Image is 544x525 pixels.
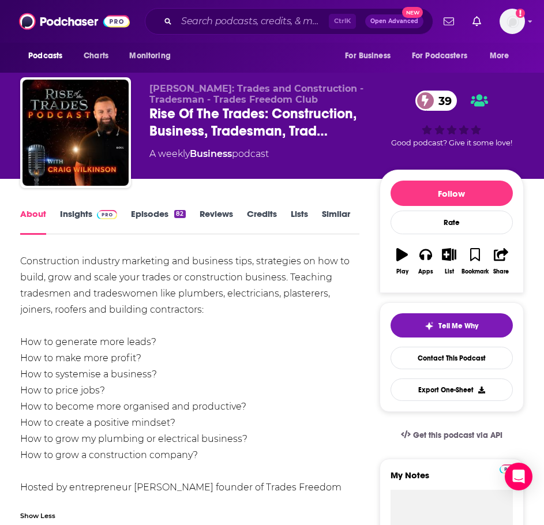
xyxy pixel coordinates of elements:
[489,241,513,282] button: Share
[60,208,117,235] a: InsightsPodchaser Pro
[500,9,525,34] span: Logged in as ILATeam
[500,9,525,34] img: User Profile
[493,268,509,275] div: Share
[380,83,524,155] div: 39Good podcast? Give it some love!
[505,463,532,490] div: Open Intercom Messenger
[190,148,232,159] a: Business
[22,80,129,186] img: Rise Of The Trades: Construction, Business, Tradesman, Tradesmen, Tradeswomen, Entrepreneur, How To
[391,211,513,234] div: Rate
[247,208,277,235] a: Credits
[20,253,359,512] div: Construction industry marketing and business tips, strategies on how to build, grow and scale you...
[345,48,391,64] span: For Business
[461,241,489,282] button: Bookmark
[84,48,108,64] span: Charts
[516,9,525,18] svg: Add a profile image
[76,45,115,67] a: Charts
[121,45,185,67] button: open menu
[145,8,433,35] div: Search podcasts, credits, & more...
[28,48,62,64] span: Podcasts
[131,208,185,235] a: Episodes82
[177,12,329,31] input: Search podcasts, credits, & more...
[402,7,423,18] span: New
[322,208,350,235] a: Similar
[329,14,356,29] span: Ctrl K
[291,208,308,235] a: Lists
[149,83,363,105] span: [PERSON_NAME]: Trades and Construction - Tradesman - Trades Freedom Club
[391,347,513,369] a: Contact This Podcast
[462,268,489,275] div: Bookmark
[404,45,484,67] button: open menu
[97,210,117,219] img: Podchaser Pro
[427,91,457,111] span: 39
[200,208,233,235] a: Reviews
[468,12,486,31] a: Show notifications dropdown
[482,45,524,67] button: open menu
[20,208,46,235] a: About
[391,241,414,282] button: Play
[20,45,77,67] button: open menu
[365,14,423,28] button: Open AdvancedNew
[391,470,513,490] label: My Notes
[149,147,269,161] div: A weekly podcast
[129,48,170,64] span: Monitoring
[500,464,520,474] img: Podchaser Pro
[174,210,185,218] div: 82
[391,181,513,206] button: Follow
[438,321,478,331] span: Tell Me Why
[490,48,509,64] span: More
[414,241,438,282] button: Apps
[413,430,502,440] span: Get this podcast via API
[412,48,467,64] span: For Podcasters
[500,9,525,34] button: Show profile menu
[337,45,405,67] button: open menu
[396,268,408,275] div: Play
[370,18,418,24] span: Open Advanced
[392,421,512,449] a: Get this podcast via API
[500,463,520,474] a: Pro website
[415,91,457,111] a: 39
[439,12,459,31] a: Show notifications dropdown
[391,138,512,147] span: Good podcast? Give it some love!
[19,10,130,32] img: Podchaser - Follow, Share and Rate Podcasts
[391,378,513,401] button: Export One-Sheet
[391,313,513,337] button: tell me why sparkleTell Me Why
[418,268,433,275] div: Apps
[445,268,454,275] div: List
[437,241,461,282] button: List
[425,321,434,331] img: tell me why sparkle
